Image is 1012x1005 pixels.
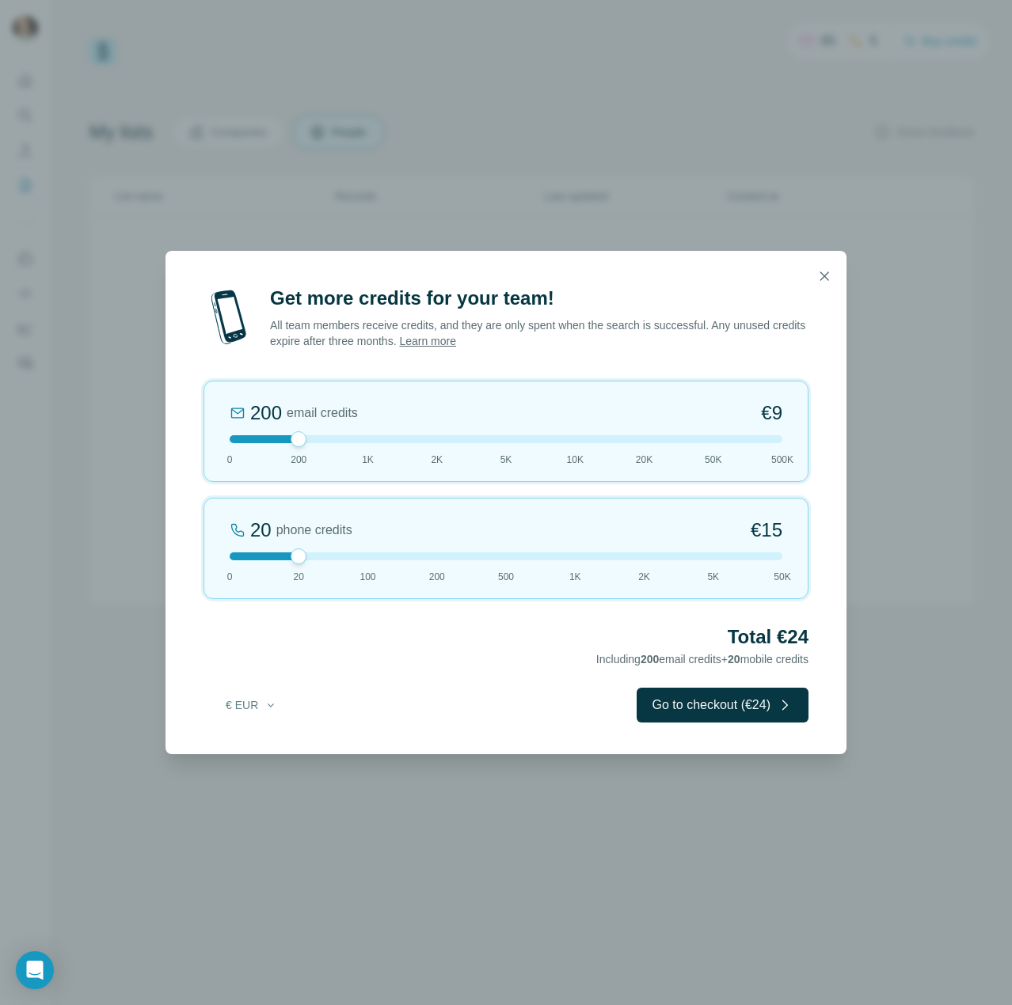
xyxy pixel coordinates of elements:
[751,518,782,543] span: €15
[429,570,445,584] span: 200
[227,570,233,584] span: 0
[16,951,54,989] div: Open Intercom Messenger
[636,453,652,467] span: 20K
[638,570,650,584] span: 2K
[204,624,808,650] h2: Total €24
[215,691,288,719] button: € EUR
[569,570,581,584] span: 1K
[291,453,306,467] span: 200
[707,570,719,584] span: 5K
[761,400,782,426] span: €9
[362,453,374,467] span: 1K
[276,521,352,540] span: phone credits
[641,653,659,666] span: 200
[771,453,793,467] span: 500K
[705,453,721,467] span: 50K
[498,570,514,584] span: 500
[204,286,254,349] img: mobile-phone
[250,518,272,543] div: 20
[250,400,282,426] div: 200
[399,335,456,347] a: Learn more
[294,570,304,584] span: 20
[596,653,808,666] span: Including email credits + mobile credits
[270,317,808,349] p: All team members receive credits, and they are only spent when the search is successful. Any unus...
[287,404,358,423] span: email credits
[774,570,790,584] span: 50K
[637,688,808,722] button: Go to checkout (€24)
[567,453,584,467] span: 10K
[728,653,740,666] span: 20
[431,453,443,467] span: 2K
[227,453,233,467] span: 0
[360,570,375,584] span: 100
[500,453,512,467] span: 5K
